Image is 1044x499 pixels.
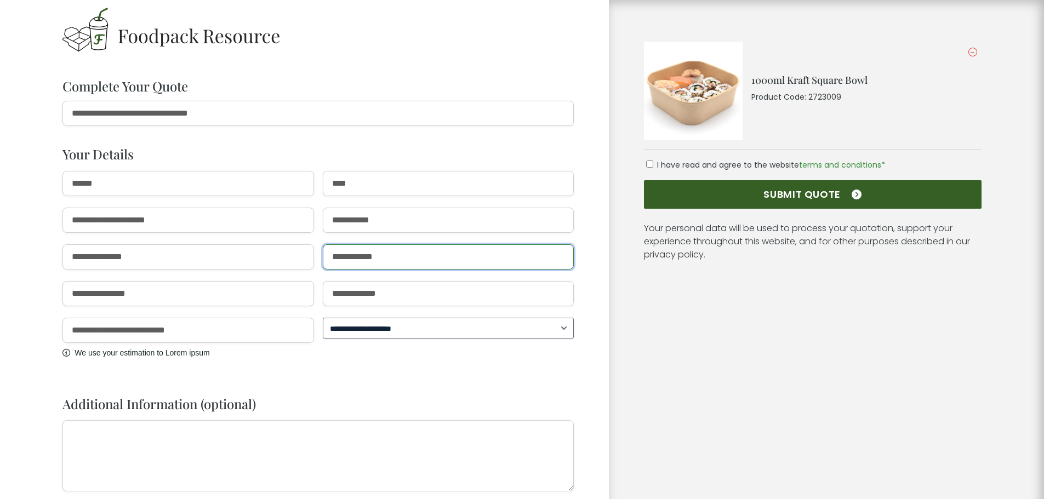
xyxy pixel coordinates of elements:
h3: Your Details [62,146,574,162]
span: I have read and agree to the website [657,159,885,170]
span: SUBMIT QUOTE [763,188,841,200]
h3: Additional Information (optional) [62,396,574,412]
p: Your personal data will be used to process your quotation, support your experience throughout thi... [644,222,981,261]
a: 1000ml Kraft Square Bowl [751,73,868,87]
div: We use your estimation to Lorem ipsum [62,347,313,358]
img: Foodpack Resource [62,8,279,52]
p: Product Code: 2723009 [751,91,841,103]
a: SUBMIT QUOTE [644,180,981,209]
h1: Complete Your Quote [62,78,574,94]
input: I have read and agree to the websiteterms and conditions* [646,160,653,168]
img: 2723009-1000ml-Square-Kraft-Bowl-with-Sushi-contents-scaled-1-300x300.jpg [644,42,743,140]
a: terms and conditions* [799,159,885,170]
